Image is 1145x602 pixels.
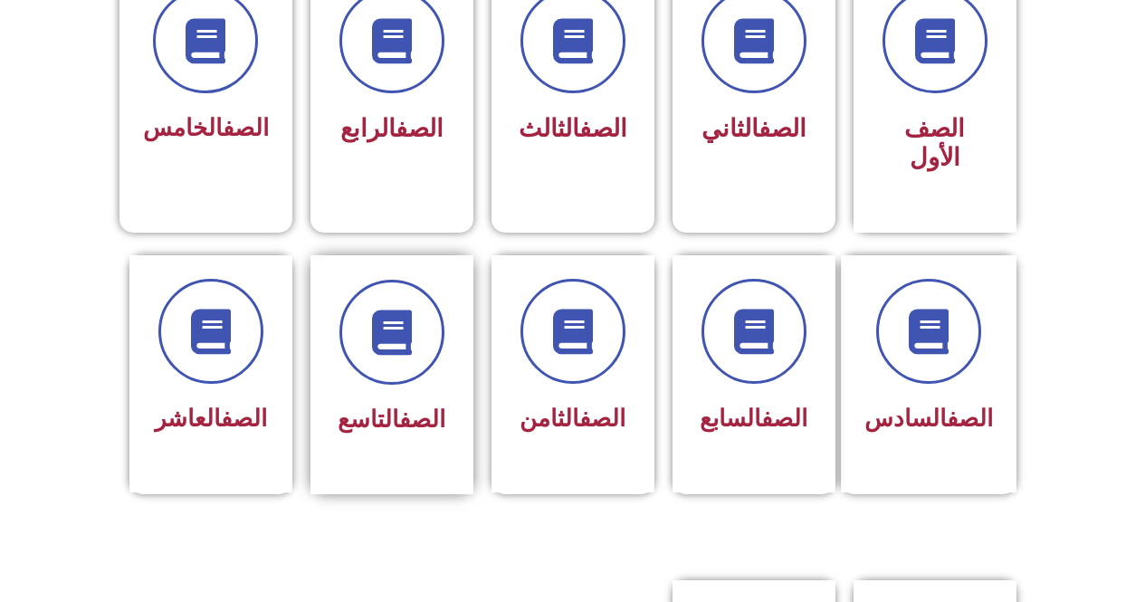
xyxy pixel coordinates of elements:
span: العاشر [155,405,267,432]
span: الثاني [701,114,806,143]
span: الصف الأول [904,114,965,172]
span: الرابع [340,114,444,143]
a: الصف [761,405,807,432]
a: الصف [947,405,993,432]
a: الصف [579,405,625,432]
span: الثالث [519,114,627,143]
a: الصف [579,114,627,143]
a: الصف [396,114,444,143]
span: الثامن [520,405,625,432]
span: التاسع [338,406,445,433]
span: الخامس [143,114,269,141]
a: الصف [399,406,445,433]
a: الصف [223,114,269,141]
span: السابع [700,405,807,432]
span: السادس [864,405,993,432]
a: الصف [221,405,267,432]
a: الصف [759,114,806,143]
